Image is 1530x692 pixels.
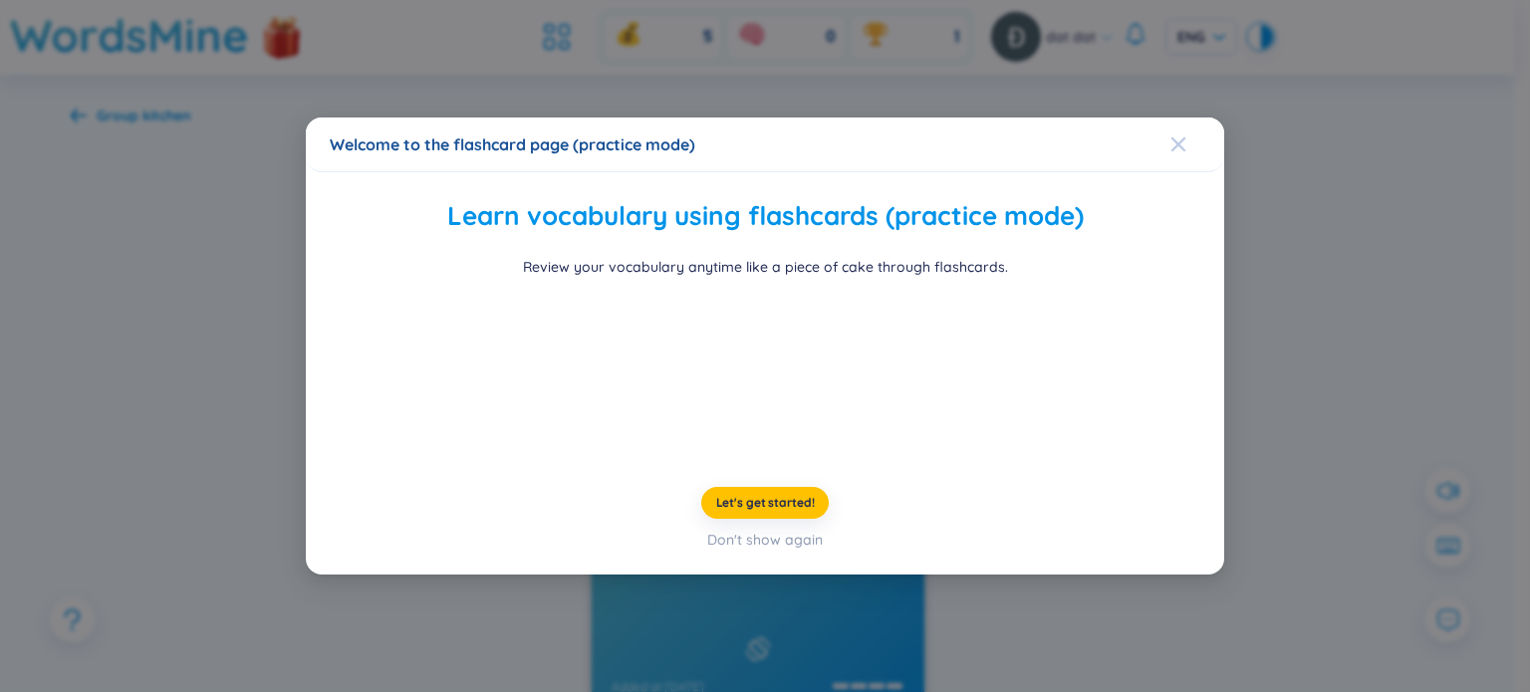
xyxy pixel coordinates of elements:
[707,529,823,551] div: Don't show again
[701,487,830,519] button: Let's get started!
[335,196,1195,237] h2: Learn vocabulary using flashcards (practice mode)
[523,256,1008,278] div: Review your vocabulary anytime like a piece of cake through flashcards.
[1170,117,1224,171] button: Close
[330,133,1200,155] div: Welcome to the flashcard page (practice mode)
[716,495,815,511] span: Let's get started!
